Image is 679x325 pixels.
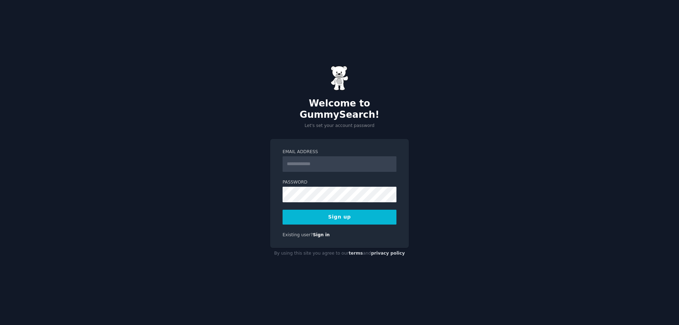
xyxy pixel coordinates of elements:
img: Gummy Bear [331,66,348,91]
a: Sign in [313,232,330,237]
a: privacy policy [371,251,405,256]
p: Let's set your account password [270,123,409,129]
label: Email Address [283,149,396,155]
a: terms [349,251,363,256]
label: Password [283,179,396,186]
button: Sign up [283,210,396,225]
h2: Welcome to GummySearch! [270,98,409,120]
div: By using this site you agree to our and [270,248,409,259]
span: Existing user? [283,232,313,237]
